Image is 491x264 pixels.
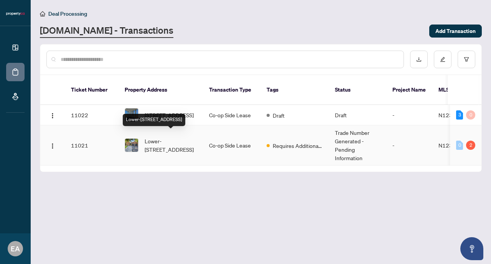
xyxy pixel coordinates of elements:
[65,125,119,166] td: 11021
[145,137,197,154] span: Lower-[STREET_ADDRESS]
[466,141,475,150] div: 2
[48,10,87,17] span: Deal Processing
[456,141,463,150] div: 0
[429,25,482,38] button: Add Transaction
[125,108,138,121] img: thumbnail-img
[386,105,432,125] td: -
[386,75,432,105] th: Project Name
[440,57,445,62] span: edit
[329,75,386,105] th: Status
[464,57,469,62] span: filter
[466,110,475,120] div: 0
[49,143,56,149] img: Logo
[65,105,119,125] td: 11022
[329,125,386,166] td: Trade Number Generated - Pending Information
[432,75,478,105] th: MLS #
[203,105,260,125] td: Co-op Side Lease
[456,110,463,120] div: 3
[203,75,260,105] th: Transaction Type
[460,237,483,260] button: Open asap
[260,75,329,105] th: Tags
[49,113,56,119] img: Logo
[119,75,203,105] th: Property Address
[410,51,428,68] button: download
[273,111,285,120] span: Draft
[458,51,475,68] button: filter
[329,105,386,125] td: Draft
[46,109,59,121] button: Logo
[438,142,470,149] span: N12381259
[438,112,470,118] span: N12382729
[46,139,59,151] button: Logo
[6,11,25,16] img: logo
[434,51,451,68] button: edit
[273,141,323,150] span: Requires Additional Docs
[386,125,432,166] td: -
[65,75,119,105] th: Ticket Number
[203,125,260,166] td: Co-op Side Lease
[11,243,20,254] span: EA
[125,139,138,152] img: thumbnail-img
[435,25,476,37] span: Add Transaction
[40,24,173,38] a: [DOMAIN_NAME] - Transactions
[416,57,422,62] span: download
[145,111,194,119] span: [STREET_ADDRESS]
[123,114,185,126] div: Lower-[STREET_ADDRESS]
[40,11,45,16] span: home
